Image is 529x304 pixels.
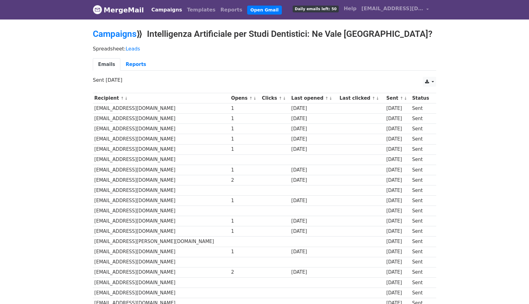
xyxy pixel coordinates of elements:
[93,154,230,165] td: [EMAIL_ADDRESS][DOMAIN_NAME]
[93,277,230,288] td: [EMAIL_ADDRESS][DOMAIN_NAME]
[218,4,245,16] a: Reports
[411,124,433,134] td: Sent
[411,165,433,175] td: Sent
[293,6,339,12] span: Daily emails left: 50
[93,247,230,257] td: [EMAIL_ADDRESS][DOMAIN_NAME]
[411,247,433,257] td: Sent
[124,96,128,101] a: ↓
[411,103,433,114] td: Sent
[329,96,332,101] a: ↓
[411,288,433,298] td: Sent
[230,93,260,103] th: Opens
[93,237,230,247] td: [EMAIL_ADDRESS][PERSON_NAME][DOMAIN_NAME]
[411,206,433,216] td: Sent
[93,165,230,175] td: [EMAIL_ADDRESS][DOMAIN_NAME]
[93,93,230,103] th: Recipient
[231,146,259,153] div: 1
[184,4,218,16] a: Templates
[93,29,436,39] h2: ⟫ Intelligenza Artificiale per Studi Dentistici: Ne Vale [GEOGRAPHIC_DATA]?
[93,29,136,39] a: Campaigns
[260,93,290,103] th: Clicks
[411,257,433,267] td: Sent
[93,103,230,114] td: [EMAIL_ADDRESS][DOMAIN_NAME]
[386,136,409,143] div: [DATE]
[411,134,433,144] td: Sent
[290,93,338,103] th: Last opened
[93,175,230,185] td: [EMAIL_ADDRESS][DOMAIN_NAME]
[253,96,256,101] a: ↓
[386,177,409,184] div: [DATE]
[386,115,409,122] div: [DATE]
[93,144,230,154] td: [EMAIL_ADDRESS][DOMAIN_NAME]
[386,248,409,255] div: [DATE]
[93,5,102,14] img: MergeMail logo
[290,2,341,15] a: Daily emails left: 50
[411,175,433,185] td: Sent
[411,226,433,237] td: Sent
[231,228,259,235] div: 1
[386,167,409,174] div: [DATE]
[291,218,337,225] div: [DATE]
[411,114,433,124] td: Sent
[291,105,337,112] div: [DATE]
[247,6,282,15] a: Open Gmail
[361,5,423,12] span: [EMAIL_ADDRESS][DOMAIN_NAME]
[341,2,359,15] a: Help
[231,218,259,225] div: 1
[231,115,259,122] div: 1
[411,216,433,226] td: Sent
[385,93,411,103] th: Sent
[386,279,409,286] div: [DATE]
[93,288,230,298] td: [EMAIL_ADDRESS][DOMAIN_NAME]
[93,124,230,134] td: [EMAIL_ADDRESS][DOMAIN_NAME]
[386,156,409,163] div: [DATE]
[386,207,409,215] div: [DATE]
[93,3,144,16] a: MergeMail
[411,154,433,165] td: Sent
[93,216,230,226] td: [EMAIL_ADDRESS][DOMAIN_NAME]
[404,96,407,101] a: ↓
[93,226,230,237] td: [EMAIL_ADDRESS][DOMAIN_NAME]
[291,228,337,235] div: [DATE]
[291,125,337,132] div: [DATE]
[386,187,409,194] div: [DATE]
[121,96,124,101] a: ↑
[93,46,436,52] p: Spreadsheet:
[411,185,433,195] td: Sent
[283,96,286,101] a: ↓
[386,218,409,225] div: [DATE]
[386,125,409,132] div: [DATE]
[291,115,337,122] div: [DATE]
[291,248,337,255] div: [DATE]
[93,114,230,124] td: [EMAIL_ADDRESS][DOMAIN_NAME]
[411,144,433,154] td: Sent
[411,267,433,277] td: Sent
[291,136,337,143] div: [DATE]
[372,96,375,101] a: ↑
[93,77,436,83] p: Sent [DATE]
[93,257,230,267] td: [EMAIL_ADDRESS][DOMAIN_NAME]
[93,267,230,277] td: [EMAIL_ADDRESS][DOMAIN_NAME]
[231,177,259,184] div: 2
[149,4,184,16] a: Campaigns
[291,146,337,153] div: [DATE]
[291,197,337,204] div: [DATE]
[93,58,120,71] a: Emails
[386,269,409,276] div: [DATE]
[93,206,230,216] td: [EMAIL_ADDRESS][DOMAIN_NAME]
[231,136,259,143] div: 1
[386,289,409,297] div: [DATE]
[93,134,230,144] td: [EMAIL_ADDRESS][DOMAIN_NAME]
[126,46,140,52] a: Leads
[93,185,230,195] td: [EMAIL_ADDRESS][DOMAIN_NAME]
[93,196,230,206] td: [EMAIL_ADDRESS][DOMAIN_NAME]
[386,228,409,235] div: [DATE]
[386,238,409,245] div: [DATE]
[249,96,252,101] a: ↑
[386,146,409,153] div: [DATE]
[231,197,259,204] div: 1
[338,93,385,103] th: Last clicked
[411,196,433,206] td: Sent
[291,167,337,174] div: [DATE]
[386,105,409,112] div: [DATE]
